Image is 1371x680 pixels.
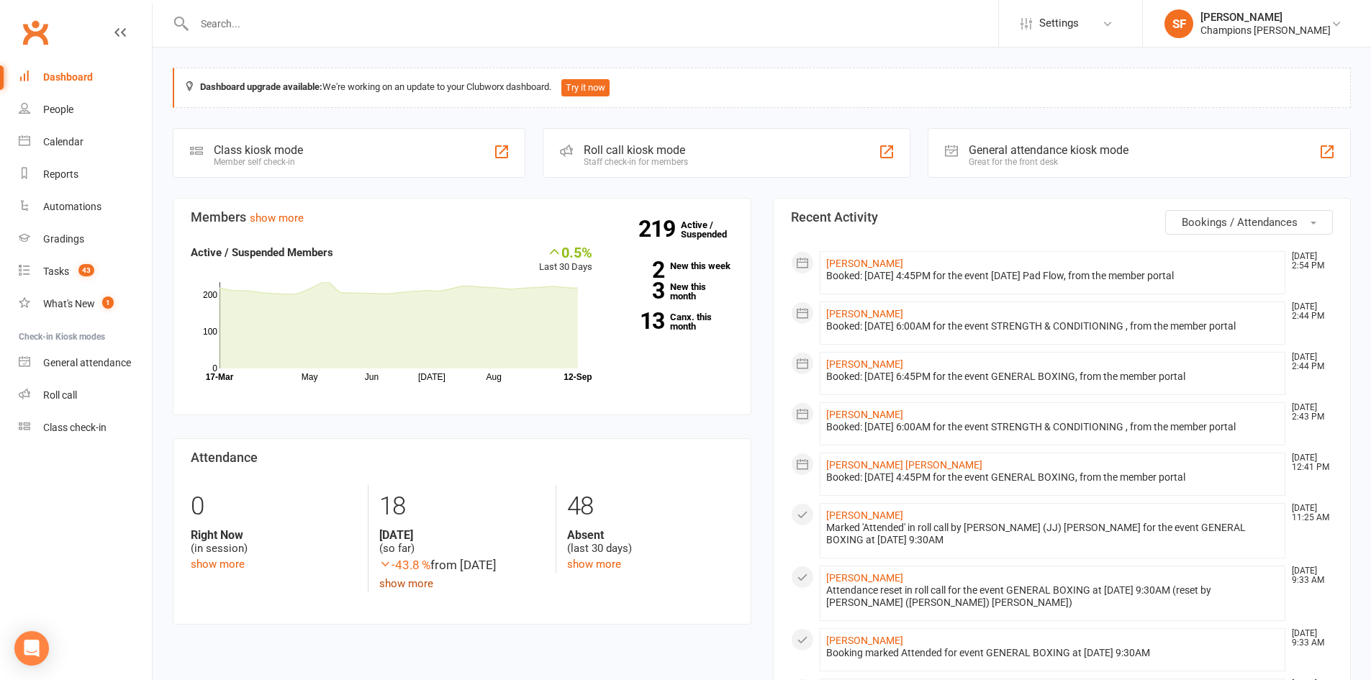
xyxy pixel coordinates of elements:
[173,68,1351,108] div: We're working on an update to your Clubworx dashboard.
[1285,403,1332,422] time: [DATE] 2:43 PM
[43,201,101,212] div: Automations
[826,320,1280,332] div: Booked: [DATE] 6:00AM for the event STRENGTH & CONDITIONING , from the member portal
[539,244,592,260] div: 0.5%
[191,450,733,465] h3: Attendance
[43,104,73,115] div: People
[43,266,69,277] div: Tasks
[43,168,78,180] div: Reports
[19,288,152,320] a: What's New1
[826,635,903,646] a: [PERSON_NAME]
[191,246,333,259] strong: Active / Suspended Members
[43,71,93,83] div: Dashboard
[826,258,903,269] a: [PERSON_NAME]
[43,136,83,148] div: Calendar
[102,296,114,309] span: 1
[1200,11,1331,24] div: [PERSON_NAME]
[826,459,982,471] a: [PERSON_NAME] [PERSON_NAME]
[19,61,152,94] a: Dashboard
[1164,9,1193,38] div: SF
[1285,453,1332,472] time: [DATE] 12:41 PM
[43,233,84,245] div: Gradings
[14,631,49,666] div: Open Intercom Messenger
[1285,252,1332,271] time: [DATE] 2:54 PM
[379,556,545,575] div: from [DATE]
[19,158,152,191] a: Reports
[379,528,545,556] div: (so far)
[214,143,303,157] div: Class kiosk mode
[1200,24,1331,37] div: Champions [PERSON_NAME]
[614,261,733,271] a: 2New this week
[17,14,53,50] a: Clubworx
[826,358,903,370] a: [PERSON_NAME]
[614,312,733,331] a: 13Canx. this month
[614,259,664,281] strong: 2
[826,308,903,319] a: [PERSON_NAME]
[614,280,664,302] strong: 3
[19,191,152,223] a: Automations
[191,210,733,225] h3: Members
[191,558,245,571] a: show more
[567,528,733,542] strong: Absent
[43,298,95,309] div: What's New
[214,157,303,167] div: Member self check-in
[191,528,357,556] div: (in session)
[379,577,433,590] a: show more
[43,422,107,433] div: Class check-in
[826,421,1280,433] div: Booked: [DATE] 6:00AM for the event STRENGTH & CONDITIONING , from the member portal
[1285,566,1332,585] time: [DATE] 9:33 AM
[969,143,1128,157] div: General attendance kiosk mode
[539,244,592,275] div: Last 30 Days
[379,558,430,572] span: -43.8 %
[826,509,903,521] a: [PERSON_NAME]
[19,347,152,379] a: General attendance kiosk mode
[1182,216,1298,229] span: Bookings / Attendances
[250,212,304,225] a: show more
[826,409,903,420] a: [PERSON_NAME]
[1039,7,1079,40] span: Settings
[614,310,664,332] strong: 13
[791,210,1334,225] h3: Recent Activity
[567,485,733,528] div: 48
[78,264,94,276] span: 43
[19,412,152,444] a: Class kiosk mode
[19,94,152,126] a: People
[584,157,688,167] div: Staff check-in for members
[19,223,152,255] a: Gradings
[200,81,322,92] strong: Dashboard upgrade available:
[1285,353,1332,371] time: [DATE] 2:44 PM
[43,389,77,401] div: Roll call
[826,371,1280,383] div: Booked: [DATE] 6:45PM for the event GENERAL BOXING, from the member portal
[1285,629,1332,648] time: [DATE] 9:33 AM
[681,209,744,250] a: 219Active / Suspended
[1165,210,1333,235] button: Bookings / Attendances
[614,282,733,301] a: 3New this month
[19,379,152,412] a: Roll call
[826,584,1280,609] div: Attendance reset in roll call for the event GENERAL BOXING at [DATE] 9:30AM (reset by [PERSON_NAM...
[826,471,1280,484] div: Booked: [DATE] 4:45PM for the event GENERAL BOXING, from the member portal
[379,485,545,528] div: 18
[826,522,1280,546] div: Marked 'Attended' in roll call by [PERSON_NAME] (JJ) [PERSON_NAME] for the event GENERAL BOXING a...
[19,126,152,158] a: Calendar
[379,528,545,542] strong: [DATE]
[43,357,131,368] div: General attendance
[190,14,999,34] input: Search...
[561,79,610,96] button: Try it now
[638,218,681,240] strong: 219
[969,157,1128,167] div: Great for the front desk
[826,572,903,584] a: [PERSON_NAME]
[191,528,357,542] strong: Right Now
[1285,504,1332,522] time: [DATE] 11:25 AM
[1285,302,1332,321] time: [DATE] 2:44 PM
[584,143,688,157] div: Roll call kiosk mode
[567,528,733,556] div: (last 30 days)
[19,255,152,288] a: Tasks 43
[567,558,621,571] a: show more
[826,270,1280,282] div: Booked: [DATE] 4:45PM for the event [DATE] Pad Flow, from the member portal
[826,647,1280,659] div: Booking marked Attended for event GENERAL BOXING at [DATE] 9:30AM
[191,485,357,528] div: 0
